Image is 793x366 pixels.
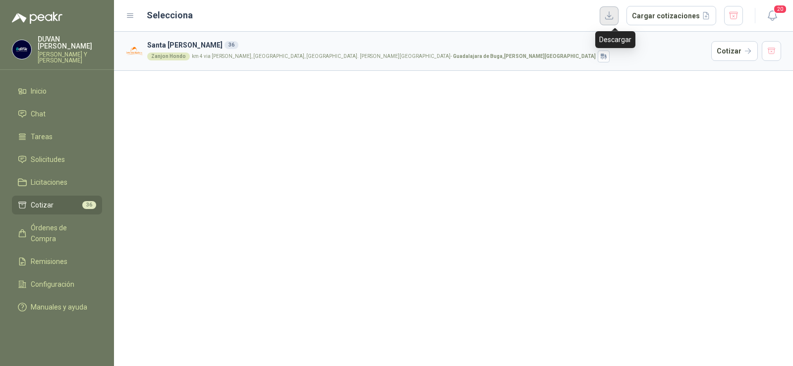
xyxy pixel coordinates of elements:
[12,196,102,214] a: Cotizar36
[147,8,193,22] h2: Selecciona
[126,43,143,60] img: Company Logo
[225,41,238,49] div: 36
[31,154,65,165] span: Solicitudes
[12,218,102,248] a: Órdenes de Compra
[31,86,47,97] span: Inicio
[31,279,74,290] span: Configuración
[12,105,102,123] a: Chat
[31,256,67,267] span: Remisiones
[763,7,781,25] button: 20
[31,177,67,188] span: Licitaciones
[82,201,96,209] span: 36
[711,41,758,61] button: Cotizar
[31,131,53,142] span: Tareas
[12,275,102,294] a: Configuración
[31,200,54,210] span: Cotizar
[595,31,635,48] div: Descargar
[12,298,102,316] a: Manuales y ayuda
[147,52,190,60] div: Zanjon Hondo
[31,108,46,119] span: Chat
[12,40,31,59] img: Company Logo
[38,36,102,50] p: DUVAN [PERSON_NAME]
[31,222,93,244] span: Órdenes de Compra
[192,54,596,59] p: km 4 via [PERSON_NAME], [GEOGRAPHIC_DATA], [GEOGRAPHIC_DATA]. [PERSON_NAME][GEOGRAPHIC_DATA] -
[38,52,102,63] p: [PERSON_NAME] Y [PERSON_NAME]
[31,302,87,313] span: Manuales y ayuda
[773,4,787,14] span: 20
[626,6,716,26] button: Cargar cotizaciones
[12,12,62,24] img: Logo peakr
[453,53,596,59] strong: Guadalajara de Buga , [PERSON_NAME][GEOGRAPHIC_DATA]
[12,82,102,101] a: Inicio
[12,252,102,271] a: Remisiones
[147,40,707,51] h3: Santa [PERSON_NAME]
[12,173,102,192] a: Licitaciones
[12,127,102,146] a: Tareas
[12,150,102,169] a: Solicitudes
